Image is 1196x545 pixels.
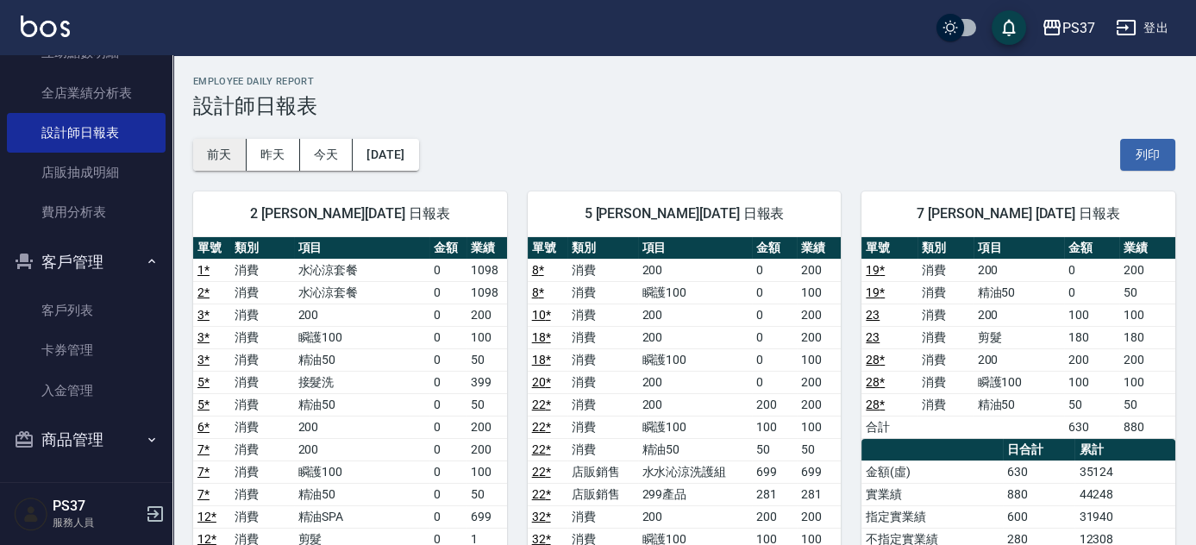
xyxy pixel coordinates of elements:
[429,304,467,326] td: 0
[882,205,1155,222] span: 7 [PERSON_NAME] [DATE] 日報表
[467,416,507,438] td: 200
[467,281,507,304] td: 1098
[974,237,1064,260] th: 項目
[567,348,637,371] td: 消費
[467,393,507,416] td: 50
[7,417,166,462] button: 商品管理
[467,371,507,393] td: 399
[567,304,637,326] td: 消費
[247,139,300,171] button: 昨天
[429,259,467,281] td: 0
[429,281,467,304] td: 0
[294,393,430,416] td: 精油50
[294,348,430,371] td: 精油50
[797,483,842,505] td: 281
[230,237,294,260] th: 類別
[797,371,842,393] td: 200
[866,330,880,344] a: 23
[752,393,797,416] td: 200
[1035,10,1102,46] button: PS37
[752,505,797,528] td: 200
[638,460,753,483] td: 水水沁涼洗護組
[567,259,637,281] td: 消費
[638,348,753,371] td: 瞬護100
[752,237,797,260] th: 金額
[797,393,842,416] td: 200
[7,113,166,153] a: 設計師日報表
[917,371,974,393] td: 消費
[917,237,974,260] th: 類別
[294,259,430,281] td: 水沁涼套餐
[1003,505,1074,528] td: 600
[300,139,354,171] button: 今天
[230,304,294,326] td: 消費
[193,76,1175,87] h2: Employee Daily Report
[797,438,842,460] td: 50
[567,393,637,416] td: 消費
[917,393,974,416] td: 消費
[467,505,507,528] td: 699
[294,483,430,505] td: 精油50
[548,205,821,222] span: 5 [PERSON_NAME][DATE] 日報表
[917,304,974,326] td: 消費
[567,438,637,460] td: 消費
[193,237,230,260] th: 單號
[638,326,753,348] td: 200
[467,259,507,281] td: 1098
[1119,237,1175,260] th: 業績
[797,259,842,281] td: 200
[1064,281,1120,304] td: 0
[861,483,1003,505] td: 實業績
[567,505,637,528] td: 消費
[467,348,507,371] td: 50
[752,259,797,281] td: 0
[294,281,430,304] td: 水沁涼套餐
[429,505,467,528] td: 0
[638,438,753,460] td: 精油50
[917,281,974,304] td: 消費
[193,139,247,171] button: 前天
[1064,326,1120,348] td: 180
[294,326,430,348] td: 瞬護100
[752,326,797,348] td: 0
[1074,460,1174,483] td: 35124
[1064,348,1120,371] td: 200
[230,438,294,460] td: 消費
[752,371,797,393] td: 0
[1119,326,1175,348] td: 180
[1119,281,1175,304] td: 50
[294,438,430,460] td: 200
[1119,348,1175,371] td: 200
[638,483,753,505] td: 299產品
[1109,12,1175,44] button: 登出
[429,371,467,393] td: 0
[230,505,294,528] td: 消費
[230,348,294,371] td: 消費
[797,416,842,438] td: 100
[1062,17,1095,39] div: PS37
[567,326,637,348] td: 消費
[467,326,507,348] td: 100
[917,348,974,371] td: 消費
[1074,483,1174,505] td: 44248
[14,497,48,531] img: Person
[638,237,753,260] th: 項目
[429,326,467,348] td: 0
[230,326,294,348] td: 消費
[294,505,430,528] td: 精油SPA
[638,393,753,416] td: 200
[7,291,166,330] a: 客戶列表
[1074,439,1174,461] th: 累計
[992,10,1026,45] button: save
[294,304,430,326] td: 200
[861,505,1003,528] td: 指定實業績
[230,371,294,393] td: 消費
[861,416,917,438] td: 合計
[7,330,166,370] a: 卡券管理
[53,498,141,515] h5: PS37
[752,281,797,304] td: 0
[1119,371,1175,393] td: 100
[21,16,70,37] img: Logo
[797,505,842,528] td: 200
[567,483,637,505] td: 店販銷售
